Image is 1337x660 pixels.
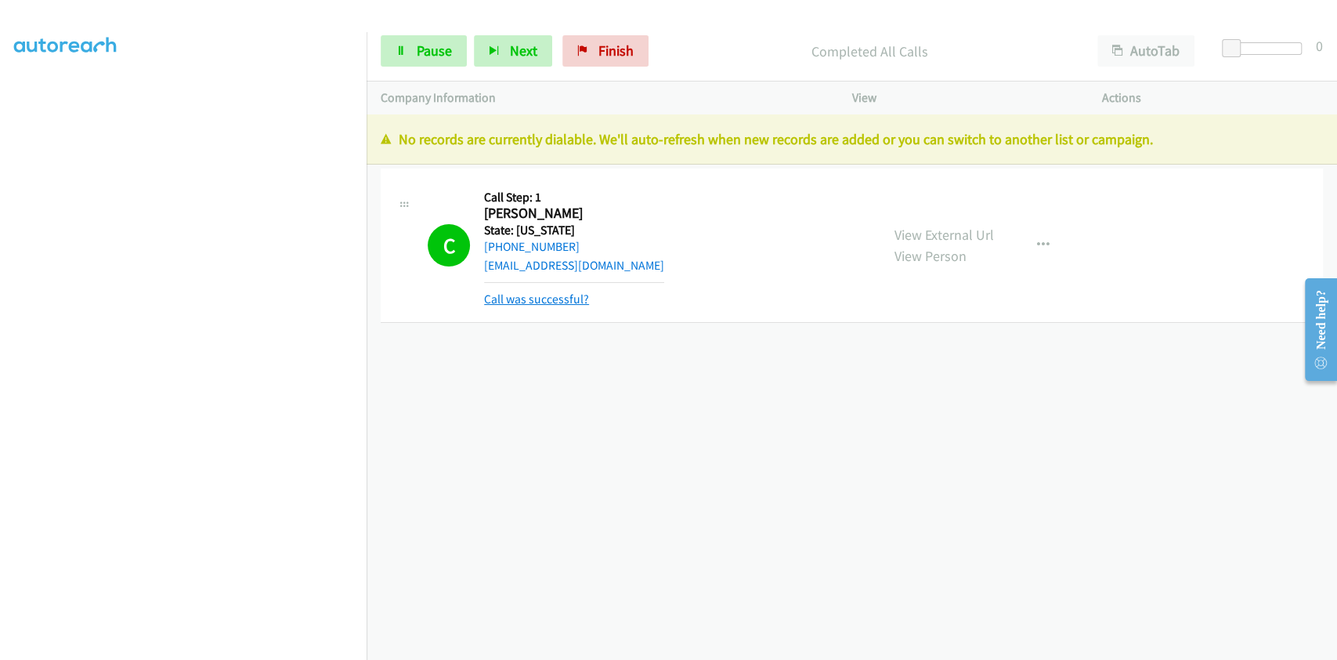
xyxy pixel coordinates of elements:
[1097,35,1194,67] button: AutoTab
[1292,267,1337,392] iframe: Resource Center
[1101,89,1323,107] p: Actions
[381,35,467,67] a: Pause
[1316,35,1323,56] div: 0
[484,239,580,254] a: [PHONE_NUMBER]
[484,292,589,306] a: Call was successful?
[484,223,664,238] h5: State: [US_STATE]
[1230,42,1302,55] div: Delay between calls (in seconds)
[598,42,634,60] span: Finish
[484,258,664,273] a: [EMAIL_ADDRESS][DOMAIN_NAME]
[894,247,967,265] a: View Person
[417,42,452,60] span: Pause
[894,226,994,244] a: View External Url
[428,224,470,267] h1: C
[484,190,664,205] h5: Call Step: 1
[484,205,617,223] h2: [PERSON_NAME]
[381,129,1323,150] p: No records are currently dialable. We'll auto-refresh when new records are added or you can switc...
[670,41,1069,62] p: Completed All Calls
[381,89,824,107] p: Company Information
[562,35,649,67] a: Finish
[510,42,537,60] span: Next
[852,89,1074,107] p: View
[474,35,552,67] button: Next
